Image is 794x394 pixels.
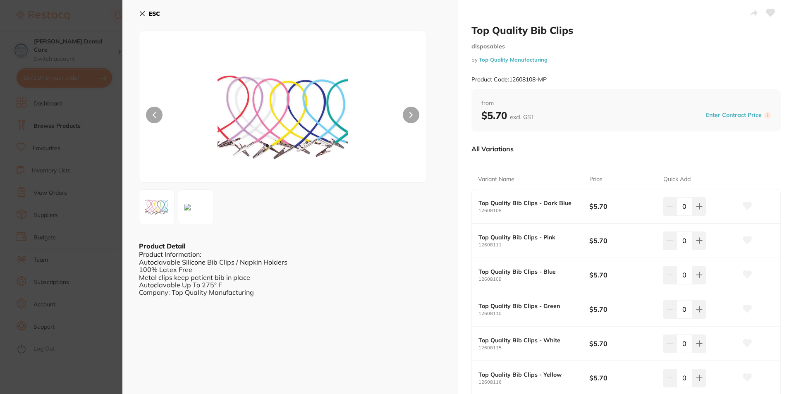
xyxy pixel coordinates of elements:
button: ESC [139,7,160,21]
small: 12608108 [478,208,589,213]
small: 12608111 [478,242,589,248]
b: $5.70 [481,109,534,122]
p: Variant Name [478,175,514,184]
b: Product Detail [139,242,185,250]
small: 12608110 [478,311,589,316]
p: Quick Add [663,175,691,184]
b: $5.70 [589,373,656,382]
b: Top Quality Bib Clips - Yellow [478,371,578,378]
b: $5.70 [589,202,656,211]
small: 12608109 [478,277,589,282]
small: 12608116 [478,380,589,385]
label: i [764,112,771,119]
img: NTg4MzI3 [197,52,369,182]
img: MzI3 [181,201,194,214]
small: disposables [471,43,781,50]
b: $5.70 [589,270,656,279]
small: by [471,57,781,63]
b: Top Quality Bib Clips - White [478,337,578,344]
p: All Variations [471,145,514,153]
img: NTg4MzI3 [142,192,172,222]
div: Product Information: Autoclavable Silicone Bib Clips / Napkin Holders 100% Latex Free Metal clips... [139,251,442,296]
a: Top Quality Manufacturing [479,56,548,63]
b: Top Quality Bib Clips - Dark Blue [478,200,578,206]
b: $5.70 [589,339,656,348]
b: Top Quality Bib Clips - Blue [478,268,578,275]
b: Top Quality Bib Clips - Green [478,303,578,309]
small: Product Code: 12608108-MP [471,76,547,83]
b: $5.70 [589,236,656,245]
b: Top Quality Bib Clips - Pink [478,234,578,241]
b: ESC [149,10,160,17]
span: from [481,99,771,107]
small: 12608115 [478,345,589,351]
span: excl. GST [510,113,534,121]
b: $5.70 [589,305,656,314]
h2: Top Quality Bib Clips [471,24,781,36]
button: Enter Contract Price [703,111,764,119]
p: Price [589,175,603,184]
